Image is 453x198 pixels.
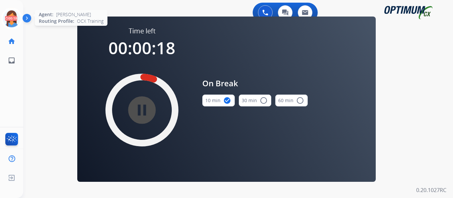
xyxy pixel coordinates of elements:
mat-icon: inbox [8,57,16,64]
mat-icon: check_circle [223,97,231,104]
mat-icon: radio_button_unchecked [296,97,304,104]
span: OCX Training [77,18,103,24]
span: On Break [202,77,308,89]
button: 60 min [275,95,308,106]
mat-icon: radio_button_unchecked [260,97,268,104]
button: 10 min [202,95,235,106]
button: 30 min [239,95,271,106]
span: [PERSON_NAME] [56,11,91,18]
mat-icon: home [8,37,16,45]
span: Routing Profile: [39,18,74,24]
p: 0.20.1027RC [416,186,446,194]
span: Time left [129,26,156,36]
span: Agent: [39,11,53,18]
span: 00:00:18 [108,37,175,59]
mat-icon: pause_circle_filled [138,106,146,114]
